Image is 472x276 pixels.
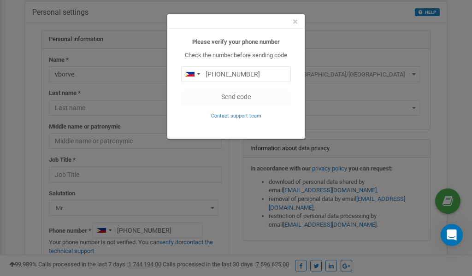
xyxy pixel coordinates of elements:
[181,89,291,105] button: Send code
[211,112,261,119] a: Contact support team
[181,51,291,60] p: Check the number before sending code
[441,224,463,246] div: Open Intercom Messenger
[211,113,261,119] small: Contact support team
[293,17,298,27] button: Close
[182,67,203,82] div: Telephone country code
[181,66,291,82] input: 0905 123 4567
[192,38,280,45] b: Please verify your phone number
[293,16,298,27] span: ×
